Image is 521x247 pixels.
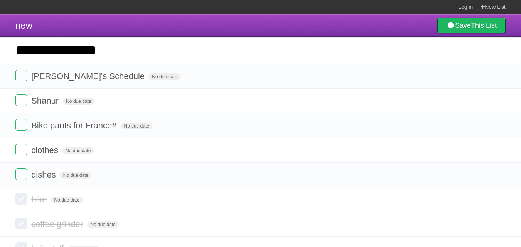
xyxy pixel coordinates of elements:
span: No due date [121,123,152,129]
span: new [15,20,32,30]
span: [PERSON_NAME]'s Schedule [31,71,147,81]
label: Done [15,168,27,180]
b: This List [471,22,497,29]
a: SaveThis List [437,18,506,33]
label: Done [15,70,27,81]
span: No due date [149,73,180,80]
span: No due date [60,172,91,179]
span: clothes [31,145,60,155]
label: Done [15,193,27,205]
label: Done [15,218,27,229]
span: Shanur [31,96,61,106]
span: No due date [63,98,94,105]
span: bike [31,195,49,204]
span: No due date [51,197,83,203]
span: No due date [62,147,94,154]
span: No due date [87,221,118,228]
span: Bike pants for France# [31,121,118,130]
span: dishes [31,170,58,180]
label: Done [15,94,27,106]
span: coffee grinder [31,219,85,229]
label: Done [15,144,27,155]
label: Done [15,119,27,131]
